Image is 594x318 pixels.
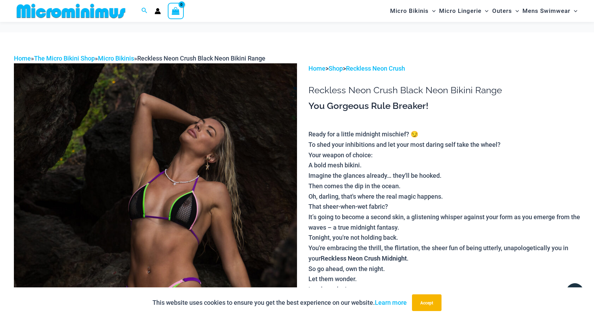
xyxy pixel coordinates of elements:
[412,294,442,311] button: Accept
[375,299,407,306] a: Learn more
[429,2,436,20] span: Menu Toggle
[439,2,481,20] span: Micro Lingerie
[387,1,580,21] nav: Site Navigation
[346,65,405,72] a: Reckless Neon Crush
[308,63,580,74] p: > >
[308,100,580,112] h3: You Gorgeous Rule Breaker!
[521,2,579,20] a: Mens SwimwearMenu ToggleMenu Toggle
[155,8,161,14] a: Account icon link
[321,254,407,262] b: Reckless Neon Crush Midnight
[390,2,429,20] span: Micro Bikinis
[308,129,580,305] p: Ready for a little midnight mischief? 😏 To shed your inhibitions and let your most daring self ta...
[14,3,128,19] img: MM SHOP LOGO FLAT
[437,2,490,20] a: Micro LingerieMenu ToggleMenu Toggle
[570,2,577,20] span: Menu Toggle
[308,65,325,72] a: Home
[308,85,580,96] h1: Reckless Neon Crush Black Neon Bikini Range
[141,7,148,15] a: Search icon link
[14,55,265,62] span: » » »
[512,2,519,20] span: Menu Toggle
[490,2,521,20] a: OutersMenu ToggleMenu Toggle
[14,55,31,62] a: Home
[481,2,488,20] span: Menu Toggle
[388,2,437,20] a: Micro BikinisMenu ToggleMenu Toggle
[492,2,512,20] span: Outers
[329,65,343,72] a: Shop
[98,55,134,62] a: Micro Bikinis
[137,55,265,62] span: Reckless Neon Crush Black Neon Bikini Range
[168,3,184,19] a: View Shopping Cart, empty
[152,297,407,308] p: This website uses cookies to ensure you get the best experience on our website.
[34,55,95,62] a: The Micro Bikini Shop
[522,2,570,20] span: Mens Swimwear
